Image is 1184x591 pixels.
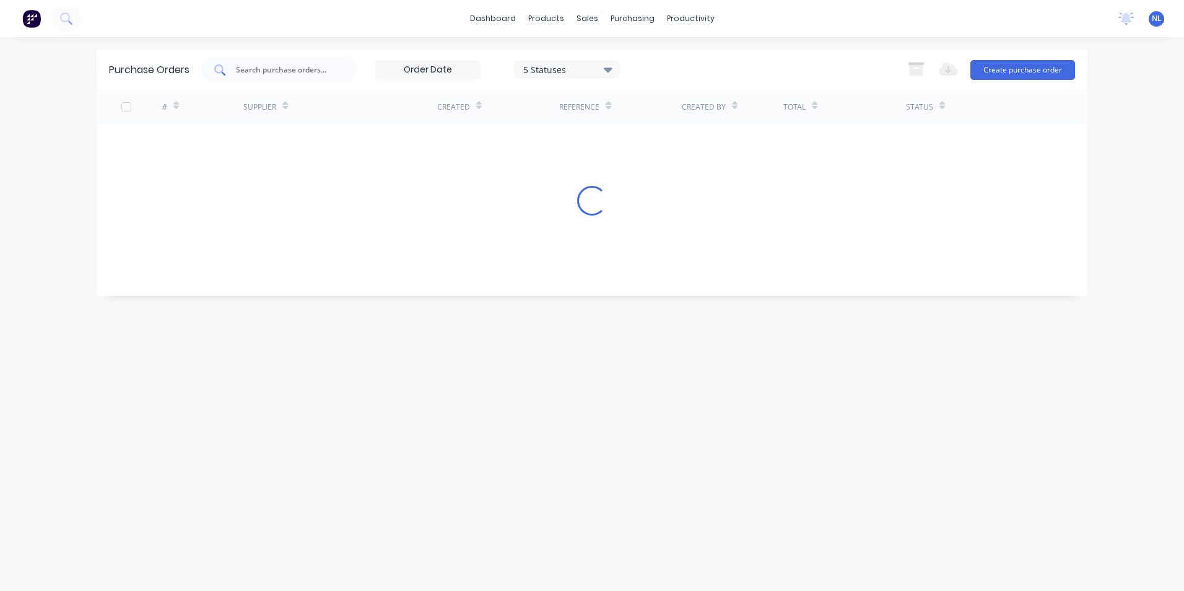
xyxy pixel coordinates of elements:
[162,102,167,113] div: #
[682,102,726,113] div: Created By
[243,102,276,113] div: Supplier
[783,102,806,113] div: Total
[464,9,522,28] a: dashboard
[523,63,612,76] div: 5 Statuses
[522,9,570,28] div: products
[109,63,189,77] div: Purchase Orders
[906,102,933,113] div: Status
[604,9,661,28] div: purchasing
[661,9,721,28] div: productivity
[437,102,470,113] div: Created
[570,9,604,28] div: sales
[1152,13,1162,24] span: NL
[22,9,41,28] img: Factory
[970,60,1075,80] button: Create purchase order
[559,102,599,113] div: Reference
[235,64,337,76] input: Search purchase orders...
[376,61,480,79] input: Order Date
